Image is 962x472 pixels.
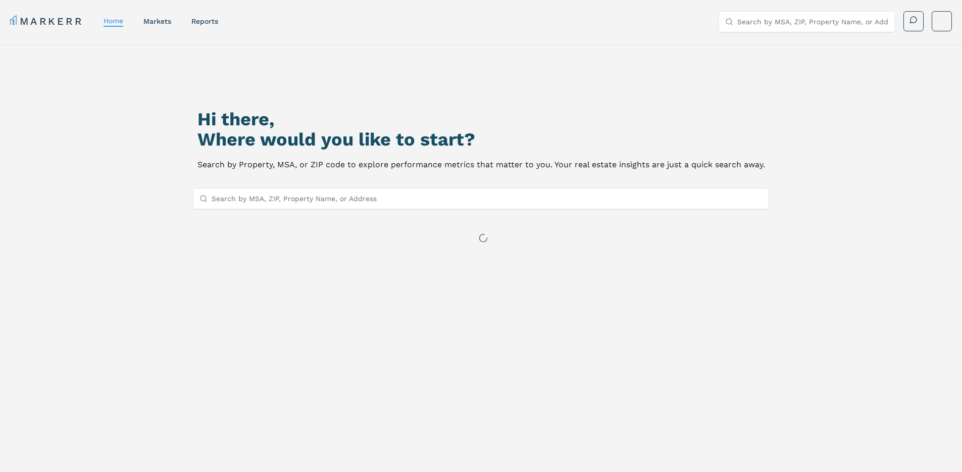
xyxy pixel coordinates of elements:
[197,109,765,129] h1: Hi there,
[191,17,218,25] a: reports
[143,17,171,25] a: markets
[197,158,765,172] p: Search by Property, MSA, or ZIP code to explore performance metrics that matter to you. Your real...
[10,14,83,28] a: MARKERR
[104,17,123,25] a: home
[737,12,889,32] input: Search by MSA, ZIP, Property Name, or Address
[212,188,763,209] input: Search by MSA, ZIP, Property Name, or Address
[197,129,765,150] h2: Where would you like to start?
